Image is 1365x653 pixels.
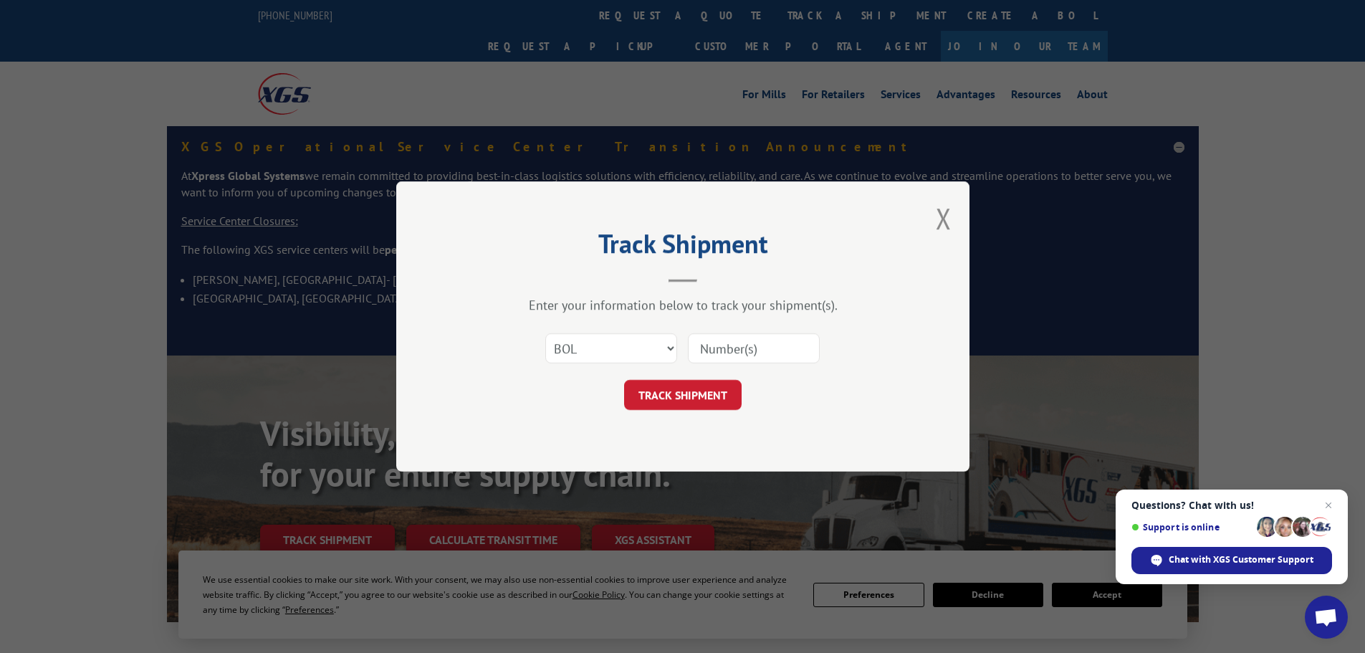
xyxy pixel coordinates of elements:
[1131,547,1332,574] span: Chat with XGS Customer Support
[688,333,820,363] input: Number(s)
[468,297,898,313] div: Enter your information below to track your shipment(s).
[1305,596,1348,639] a: Open chat
[1131,522,1252,533] span: Support is online
[624,380,742,410] button: TRACK SHIPMENT
[1131,500,1332,511] span: Questions? Chat with us!
[468,234,898,261] h2: Track Shipment
[1169,553,1313,566] span: Chat with XGS Customer Support
[936,199,952,237] button: Close modal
